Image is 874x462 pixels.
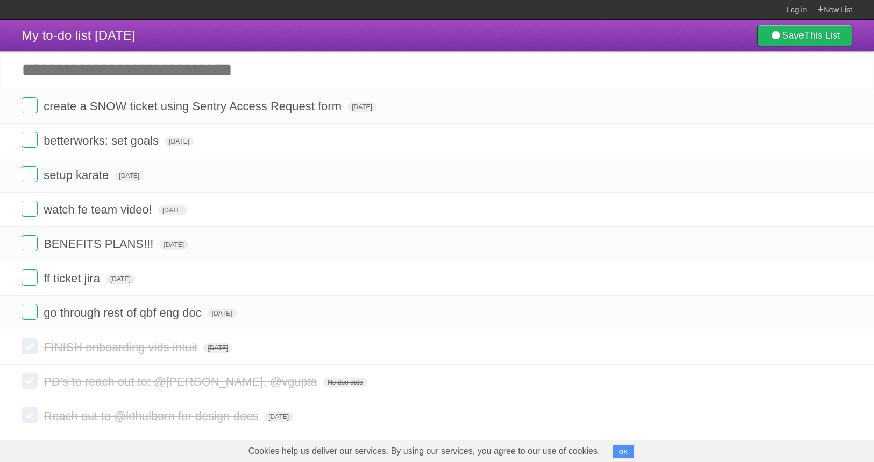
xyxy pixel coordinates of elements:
[22,304,38,320] label: Done
[44,272,103,285] span: ff ticket jira
[44,340,200,354] span: FINISH onboarding vids intuit
[22,132,38,148] label: Done
[804,30,840,41] b: This List
[22,338,38,354] label: Done
[203,343,232,353] span: [DATE]
[238,440,611,462] span: Cookies help us deliver our services. By using our services, you agree to our use of cookies.
[22,28,136,42] span: My to-do list [DATE]
[115,171,144,181] span: [DATE]
[159,240,188,250] span: [DATE]
[44,237,156,251] span: BENEFITS PLANS!!!
[22,269,38,286] label: Done
[44,168,111,182] span: setup karate
[106,274,135,284] span: [DATE]
[613,445,634,458] button: OK
[44,134,161,147] span: betterworks: set goals
[22,201,38,217] label: Done
[44,306,204,319] span: go through rest of qbf eng doc
[44,203,155,216] span: watch fe team video!
[757,25,852,46] a: SaveThis List
[264,412,293,422] span: [DATE]
[165,137,194,146] span: [DATE]
[44,409,261,423] span: Reach out to @kthulborn for design docs
[22,373,38,389] label: Done
[22,166,38,182] label: Done
[158,205,187,215] span: [DATE]
[208,309,237,318] span: [DATE]
[44,375,320,388] span: PD’s to reach out to: @[PERSON_NAME], @vgupta
[347,102,376,112] span: [DATE]
[22,407,38,423] label: Done
[44,99,344,113] span: create a SNOW ticket using Sentry Access Request form
[323,378,367,387] span: No due date
[22,235,38,251] label: Done
[22,97,38,113] label: Done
